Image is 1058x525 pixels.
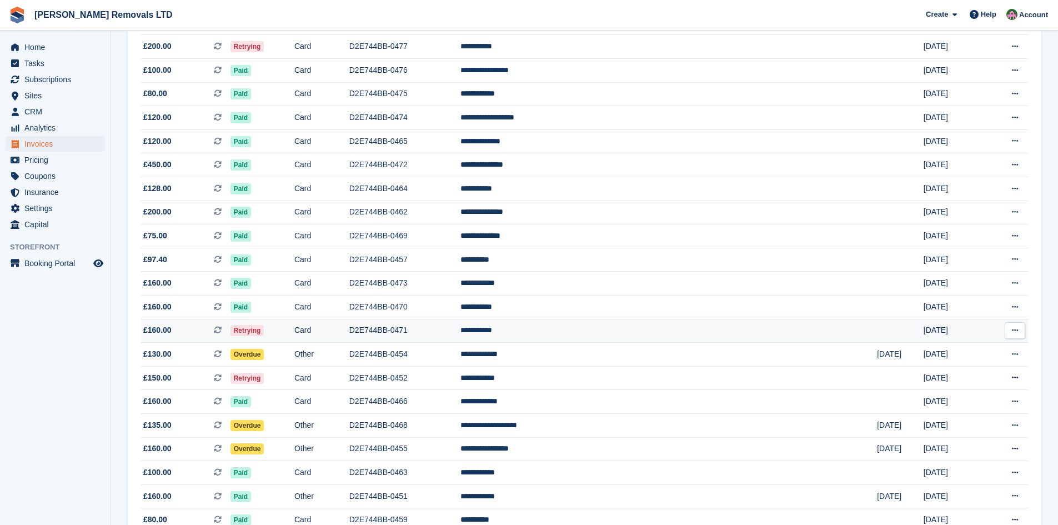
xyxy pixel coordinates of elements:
[24,152,91,168] span: Pricing
[24,256,91,271] span: Booking Portal
[924,461,984,485] td: [DATE]
[6,104,105,119] a: menu
[294,366,349,390] td: Card
[349,461,460,485] td: D2E744BB-0463
[92,257,105,270] a: Preview store
[349,129,460,153] td: D2E744BB-0465
[6,217,105,232] a: menu
[294,177,349,201] td: Card
[924,129,984,153] td: [DATE]
[143,419,172,431] span: £135.00
[143,159,172,171] span: £450.00
[230,254,251,266] span: Paid
[924,484,984,508] td: [DATE]
[230,420,264,431] span: Overdue
[143,277,172,289] span: £160.00
[294,82,349,106] td: Card
[294,296,349,319] td: Card
[349,82,460,106] td: D2E744BB-0475
[924,437,984,461] td: [DATE]
[294,59,349,83] td: Card
[143,348,172,360] span: £130.00
[6,88,105,103] a: menu
[6,168,105,184] a: menu
[6,136,105,152] a: menu
[924,177,984,201] td: [DATE]
[230,302,251,313] span: Paid
[294,129,349,153] td: Card
[294,319,349,343] td: Card
[24,168,91,184] span: Coupons
[924,82,984,106] td: [DATE]
[924,390,984,414] td: [DATE]
[294,437,349,461] td: Other
[143,183,172,194] span: £128.00
[349,390,460,414] td: D2E744BB-0466
[230,112,251,123] span: Paid
[230,65,251,76] span: Paid
[230,491,251,502] span: Paid
[349,35,460,59] td: D2E744BB-0477
[924,59,984,83] td: [DATE]
[349,484,460,508] td: D2E744BB-0451
[349,272,460,296] td: D2E744BB-0473
[6,201,105,216] a: menu
[1019,9,1048,21] span: Account
[10,242,111,253] span: Storefront
[924,272,984,296] td: [DATE]
[230,467,251,478] span: Paid
[230,88,251,99] span: Paid
[924,343,984,367] td: [DATE]
[6,184,105,200] a: menu
[349,296,460,319] td: D2E744BB-0470
[924,366,984,390] td: [DATE]
[294,201,349,224] td: Card
[349,106,460,130] td: D2E744BB-0474
[230,373,264,384] span: Retrying
[349,201,460,224] td: D2E744BB-0462
[24,120,91,136] span: Analytics
[924,296,984,319] td: [DATE]
[294,343,349,367] td: Other
[924,224,984,248] td: [DATE]
[143,254,167,266] span: £97.40
[30,6,177,24] a: [PERSON_NAME] Removals LTD
[877,343,924,367] td: [DATE]
[24,184,91,200] span: Insurance
[230,183,251,194] span: Paid
[143,206,172,218] span: £200.00
[6,39,105,55] a: menu
[24,56,91,71] span: Tasks
[24,201,91,216] span: Settings
[24,88,91,103] span: Sites
[143,467,172,478] span: £100.00
[24,104,91,119] span: CRM
[349,153,460,177] td: D2E744BB-0472
[294,35,349,59] td: Card
[294,224,349,248] td: Card
[230,349,264,360] span: Overdue
[877,437,924,461] td: [DATE]
[143,230,167,242] span: £75.00
[877,484,924,508] td: [DATE]
[349,437,460,461] td: D2E744BB-0455
[6,120,105,136] a: menu
[230,136,251,147] span: Paid
[1006,9,1017,20] img: Paul Withers
[349,319,460,343] td: D2E744BB-0471
[230,443,264,454] span: Overdue
[143,88,167,99] span: £80.00
[294,272,349,296] td: Card
[924,319,984,343] td: [DATE]
[349,413,460,437] td: D2E744BB-0468
[6,72,105,87] a: menu
[981,9,996,20] span: Help
[230,41,264,52] span: Retrying
[143,443,172,454] span: £160.00
[6,256,105,271] a: menu
[924,201,984,224] td: [DATE]
[143,301,172,313] span: £160.00
[924,106,984,130] td: [DATE]
[294,106,349,130] td: Card
[924,413,984,437] td: [DATE]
